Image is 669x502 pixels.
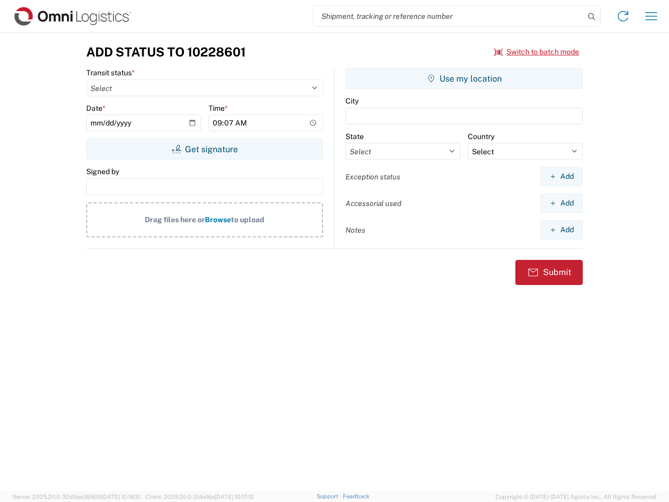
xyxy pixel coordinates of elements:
[345,172,400,181] label: Exception status
[215,494,254,500] span: [DATE] 10:17:12
[345,199,401,208] label: Accessorial used
[345,132,364,141] label: State
[317,493,343,499] a: Support
[101,494,141,500] span: [DATE] 10:18:31
[345,96,359,106] label: City
[314,6,584,26] input: Shipment, tracking or reference number
[468,132,494,141] label: Country
[209,104,228,113] label: Time
[345,225,365,235] label: Notes
[515,260,583,285] button: Submit
[345,68,583,89] button: Use my location
[145,494,254,500] span: Client: 2025.20.0-314a16e
[205,215,231,224] span: Browse
[13,494,141,500] span: Server: 2025.20.0-32d5ea39505
[231,215,264,224] span: to upload
[343,493,370,499] a: Feedback
[86,139,323,159] button: Get signature
[86,167,119,176] label: Signed by
[86,68,135,77] label: Transit status
[540,167,583,186] button: Add
[145,215,205,224] span: Drag files here or
[86,104,106,113] label: Date
[540,220,583,239] button: Add
[495,492,656,501] span: Copyright © [DATE]-[DATE] Agistix Inc., All Rights Reserved
[86,44,246,60] h3: Add Status to 10228601
[540,193,583,213] button: Add
[494,43,579,61] button: Switch to batch mode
